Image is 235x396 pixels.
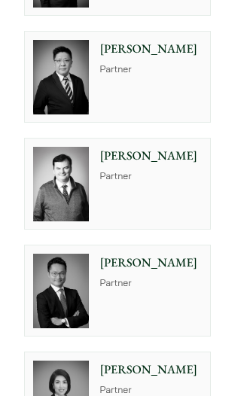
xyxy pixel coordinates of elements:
p: [PERSON_NAME] [100,40,203,58]
a: [PERSON_NAME] Partner [24,31,211,123]
p: Partner [100,170,203,184]
p: [PERSON_NAME] [100,361,203,379]
p: Partner [100,63,203,78]
a: [PERSON_NAME] Partner [24,245,211,337]
p: [PERSON_NAME] [100,254,203,272]
p: [PERSON_NAME] [100,147,203,165]
a: [PERSON_NAME] Partner [24,138,211,230]
p: Partner [100,277,203,291]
